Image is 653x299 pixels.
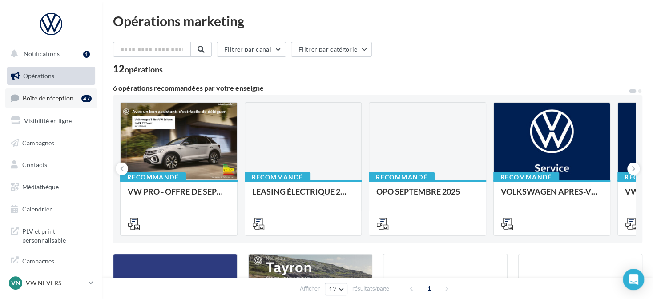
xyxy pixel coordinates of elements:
[5,222,97,248] a: PLV et print personnalisable
[5,178,97,196] a: Médiathèque
[22,161,47,168] span: Contacts
[623,269,644,290] div: Open Intercom Messenger
[352,284,389,293] span: résultats/page
[217,42,286,57] button: Filtrer par canal
[5,134,97,152] a: Campagnes
[501,187,603,205] div: VOLKSWAGEN APRES-VENTE
[300,284,320,293] span: Afficher
[22,205,52,213] span: Calendrier
[369,172,435,182] div: Recommandé
[291,42,372,57] button: Filtrer par catégorie
[252,187,355,205] div: LEASING ÉLECTRIQUE 2025
[26,279,85,287] p: VW NEVERS
[325,283,347,295] button: 12
[125,65,163,73] div: opérations
[22,139,54,146] span: Campagnes
[245,172,310,182] div: Recommandé
[23,72,54,80] span: Opérations
[22,183,59,191] span: Médiathèque
[5,67,97,85] a: Opérations
[81,95,92,102] div: 47
[22,255,92,274] span: Campagnes DataOnDemand
[23,94,73,102] span: Boîte de réception
[83,51,90,58] div: 1
[493,172,559,182] div: Recommandé
[5,251,97,278] a: Campagnes DataOnDemand
[24,117,72,124] span: Visibilité en ligne
[22,225,92,244] span: PLV et print personnalisable
[5,200,97,219] a: Calendrier
[329,286,336,293] span: 12
[113,84,628,92] div: 6 opérations recommandées par votre enseigne
[128,187,230,205] div: VW PRO - OFFRE DE SEPTEMBRE 25
[5,155,97,174] a: Contacts
[120,172,186,182] div: Recommandé
[113,14,642,28] div: Opérations marketing
[5,112,97,130] a: Visibilité en ligne
[376,187,479,205] div: OPO SEPTEMBRE 2025
[5,44,93,63] button: Notifications 1
[11,279,20,287] span: VN
[422,281,436,295] span: 1
[5,88,97,108] a: Boîte de réception47
[7,275,95,291] a: VN VW NEVERS
[113,64,163,74] div: 12
[24,50,60,57] span: Notifications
